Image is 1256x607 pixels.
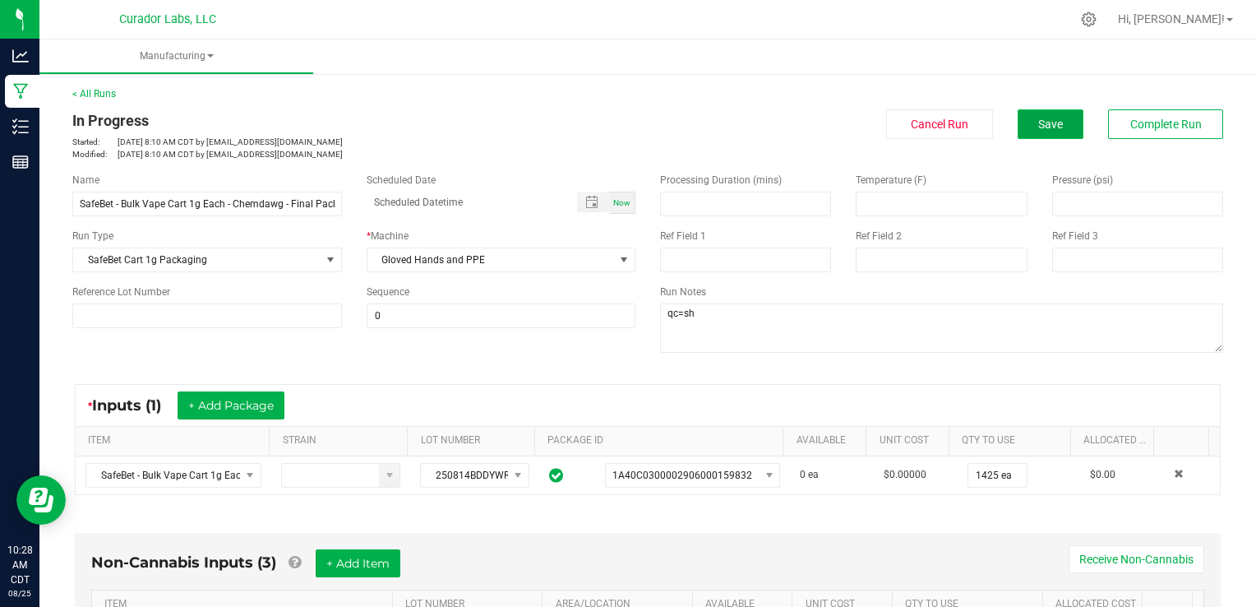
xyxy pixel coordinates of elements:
span: Ref Field 3 [1052,230,1098,242]
span: Manufacturing [39,49,313,63]
span: NO DATA FOUND [85,463,261,488]
button: Complete Run [1108,109,1223,139]
inline-svg: Manufacturing [12,83,29,100]
span: Processing Duration (mins) [660,174,782,186]
span: $0.00 [1090,469,1115,480]
span: Started: [72,136,118,148]
p: [DATE] 8:10 AM CDT by [EMAIL_ADDRESS][DOMAIN_NAME] [72,148,635,160]
span: Scheduled Date [367,174,436,186]
inline-svg: Inventory [12,118,29,135]
a: < All Runs [72,88,116,100]
span: Inputs (1) [92,396,178,415]
a: ITEMSortable [88,434,263,447]
span: Cancel Run [911,118,968,131]
span: Run Type [72,229,113,243]
span: Ref Field 2 [856,230,902,242]
a: LOT NUMBERSortable [421,434,529,447]
inline-svg: Reports [12,154,29,170]
input: Scheduled Datetime [367,192,561,212]
p: [DATE] 8:10 AM CDT by [EMAIL_ADDRESS][DOMAIN_NAME] [72,136,635,148]
a: Unit CostSortable [880,434,943,447]
span: Run Notes [660,286,706,298]
span: Ref Field 1 [660,230,706,242]
button: Save [1018,109,1083,139]
span: ea [808,469,819,480]
span: Sequence [367,286,409,298]
span: Machine [371,230,409,242]
a: Sortable [1166,434,1203,447]
span: SafeBet - Bulk Vape Cart 1g Each - Chemdawg [86,464,240,487]
a: Add Non-Cannabis items that were also consumed in the run (e.g. gloves and packaging); Also add N... [289,554,301,572]
button: Receive Non-Cannabis [1069,545,1204,573]
iframe: Resource center [16,475,66,525]
span: Pressure (psi) [1052,174,1113,186]
span: Reference Lot Number [72,286,170,298]
span: Name [72,174,99,186]
div: Manage settings [1078,12,1099,27]
inline-svg: Analytics [12,48,29,64]
a: QTY TO USESortable [962,434,1064,447]
span: Now [613,198,630,207]
span: Hi, [PERSON_NAME]! [1118,12,1225,25]
span: $0.00000 [884,469,926,480]
span: Temperature (F) [856,174,926,186]
span: 0 [800,469,806,480]
span: Gloved Hands and PPE [367,248,615,271]
span: 1A40C0300002906000159832 [612,470,752,481]
span: SafeBet Cart 1g Packaging [73,248,321,271]
a: STRAINSortable [283,434,401,447]
span: Non-Cannabis Inputs (3) [91,554,276,572]
span: In Sync [549,466,563,485]
span: Save [1038,118,1063,131]
a: Allocated CostSortable [1083,434,1147,447]
button: + Add Package [178,392,284,419]
button: + Add Item [316,549,400,577]
span: Toggle popup [577,192,609,212]
p: 08/25 [7,587,32,600]
a: Manufacturing [39,39,313,74]
a: AVAILABLESortable [797,434,860,447]
span: Modified: [72,148,118,160]
span: 250814BDDYWRKSBDC [421,464,507,487]
button: Cancel Run [886,109,993,139]
p: 10:28 AM CDT [7,543,32,587]
a: PACKAGE IDSortable [547,434,777,447]
span: Complete Run [1130,118,1202,131]
span: NO DATA FOUND [605,463,780,488]
span: Curador Labs, LLC [119,12,216,26]
div: In Progress [72,109,635,132]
